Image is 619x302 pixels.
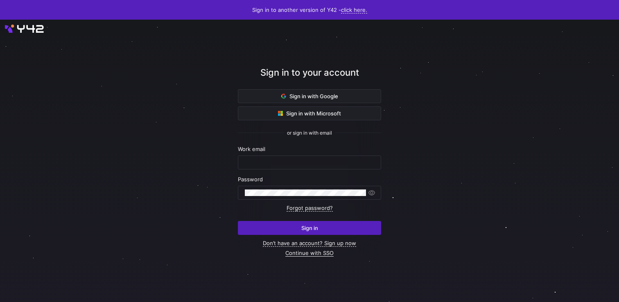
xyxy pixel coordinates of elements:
[238,176,263,183] span: Password
[238,89,381,103] button: Sign in with Google
[238,146,265,152] span: Work email
[341,7,367,14] a: click here.
[287,130,332,136] span: or sign in with email
[238,66,381,89] div: Sign in to your account
[263,240,356,247] a: Don’t have an account? Sign up now
[238,106,381,120] button: Sign in with Microsoft
[281,93,338,99] span: Sign in with Google
[238,221,381,235] button: Sign in
[285,250,334,257] a: Continue with SSO
[301,225,318,231] span: Sign in
[287,205,333,212] a: Forgot password?
[278,110,341,117] span: Sign in with Microsoft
